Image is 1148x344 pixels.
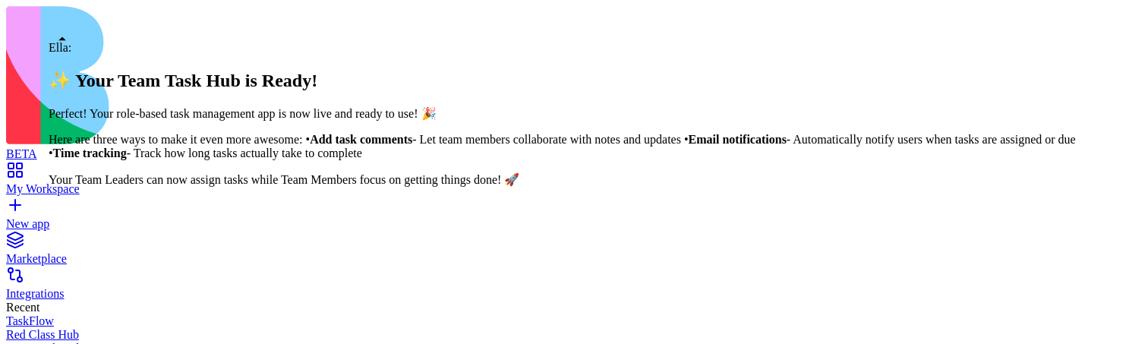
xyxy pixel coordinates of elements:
h1: Team Task Hub [12,11,126,32]
a: Integrations [6,273,1142,301]
h2: ✨ Your Team Task Hub is Ready! [49,69,1076,90]
h1: Team Dashboard [12,62,216,86]
div: Marketplace [6,252,1142,266]
div: My Workspace [6,182,1142,196]
a: BETA [6,134,1142,161]
p: Your Team Leaders can now assign tasks while Team Members focus on getting things done! 🚀 [49,172,1076,186]
a: Red Class Hub [6,328,1142,342]
button: DN [191,9,216,33]
p: Manage and track your team's progress [12,86,216,122]
strong: Email notifications [689,132,787,145]
span: Recent [6,301,39,314]
strong: Add task comments [310,132,412,145]
p: Here are three ways to make it even more awesome: • - Let team members collaborate with notes and... [49,132,1076,159]
a: Marketplace [6,238,1142,266]
a: TaskFlow [6,314,1142,328]
span: Ella: [49,41,71,54]
p: Perfect! Your role-based task management app is now live and ready to use! 🎉 [49,106,1076,120]
div: Integrations [6,287,1142,301]
strong: Time tracking [53,146,127,159]
a: My Workspace [6,169,1142,196]
div: New app [6,217,1142,231]
div: BETA [6,147,1142,161]
a: New app [6,204,1142,231]
img: logo [6,6,617,144]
